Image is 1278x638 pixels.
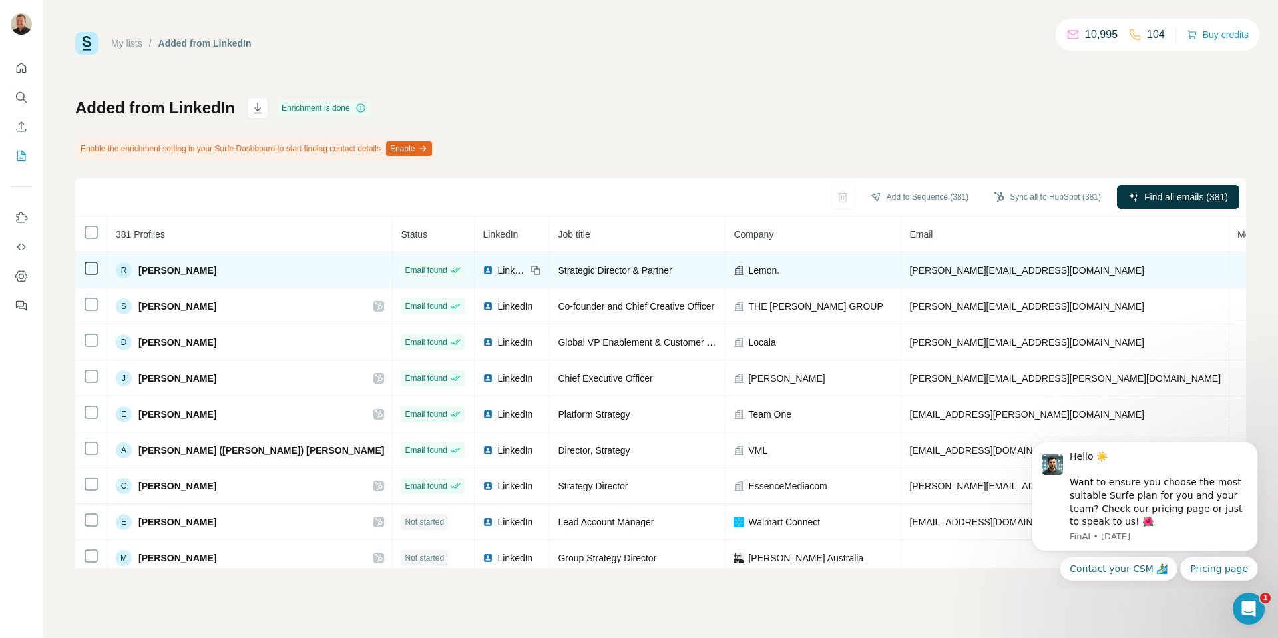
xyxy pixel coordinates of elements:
[909,517,1067,527] span: [EMAIL_ADDRESS][DOMAIN_NAME]
[75,137,435,160] div: Enable the enrichment setting in your Surfe Dashboard to start finding contact details
[748,372,825,385] span: [PERSON_NAME]
[497,551,532,565] span: LinkedIn
[405,408,447,420] span: Email found
[748,336,775,349] span: Locala
[558,517,654,527] span: Lead Account Manager
[483,229,518,240] span: LinkedIn
[405,516,444,528] span: Not started
[401,229,427,240] span: Status
[138,264,216,277] span: [PERSON_NAME]
[497,300,532,313] span: LinkedIn
[483,481,493,491] img: LinkedIn logo
[558,553,656,563] span: Group Strategy Director
[748,300,883,313] span: THE [PERSON_NAME] GROUP
[748,515,820,529] span: Walmart Connect
[116,442,132,458] div: A
[1144,190,1228,204] span: Find all emails (381)
[909,337,1144,348] span: [PERSON_NAME][EMAIL_ADDRESS][DOMAIN_NAME]
[116,262,132,278] div: R
[748,444,767,457] span: VML
[405,480,447,492] span: Email found
[558,229,590,240] span: Job title
[138,372,216,385] span: [PERSON_NAME]
[1233,593,1265,625] iframe: Intercom live chat
[497,408,532,421] span: LinkedIn
[1187,25,1249,44] button: Buy credits
[138,336,216,349] span: [PERSON_NAME]
[116,406,132,422] div: E
[483,553,493,563] img: LinkedIn logo
[497,479,532,493] span: LinkedIn
[558,337,740,348] span: Global VP Enablement & Customer success
[497,444,532,457] span: LinkedIn
[1117,185,1239,209] button: Find all emails (381)
[11,144,32,168] button: My lists
[116,514,132,530] div: E
[116,298,132,314] div: S
[11,235,32,259] button: Use Surfe API
[909,229,933,240] span: Email
[75,32,98,55] img: Surfe Logo
[748,264,779,277] span: Lemon.
[558,409,630,420] span: Platform Strategy
[11,294,32,318] button: Feedback
[497,336,532,349] span: LinkedIn
[138,515,216,529] span: [PERSON_NAME]
[734,229,773,240] span: Company
[483,337,493,348] img: LinkedIn logo
[405,300,447,312] span: Email found
[483,373,493,384] img: LinkedIn logo
[558,265,672,276] span: Strategic Director & Partner
[116,229,165,240] span: 381 Profiles
[138,444,384,457] span: [PERSON_NAME] ([PERSON_NAME]) [PERSON_NAME]
[11,264,32,288] button: Dashboard
[138,551,216,565] span: [PERSON_NAME]
[405,336,447,348] span: Email found
[483,409,493,420] img: LinkedIn logo
[138,408,216,421] span: [PERSON_NAME]
[734,553,744,563] img: company-logo
[558,445,630,456] span: Director, Strategy
[405,444,447,456] span: Email found
[386,141,432,156] button: Enable
[483,517,493,527] img: LinkedIn logo
[138,479,216,493] span: [PERSON_NAME]
[1085,27,1118,43] p: 10,995
[497,515,532,529] span: LinkedIn
[909,409,1144,420] span: [EMAIL_ADDRESS][PERSON_NAME][DOMAIN_NAME]
[138,300,216,313] span: [PERSON_NAME]
[116,550,132,566] div: M
[483,445,493,456] img: LinkedIn logo
[11,85,32,109] button: Search
[748,479,827,493] span: EssenceMediacom
[909,445,1067,456] span: [EMAIL_ADDRESS][DOMAIN_NAME]
[278,100,370,116] div: Enrichment is done
[1147,27,1165,43] p: 104
[909,265,1144,276] span: [PERSON_NAME][EMAIL_ADDRESS][DOMAIN_NAME]
[497,372,532,385] span: LinkedIn
[1260,593,1271,603] span: 1
[111,38,142,49] a: My lists
[984,187,1110,207] button: Sync all to HubSpot (381)
[909,373,1221,384] span: [PERSON_NAME][EMAIL_ADDRESS][PERSON_NAME][DOMAIN_NAME]
[483,301,493,312] img: LinkedIn logo
[734,517,744,527] img: company-logo
[149,37,152,50] li: /
[75,97,235,119] h1: Added from LinkedIn
[405,372,447,384] span: Email found
[116,478,132,494] div: C
[748,408,791,421] span: Team One
[11,56,32,80] button: Quick start
[405,552,444,564] span: Not started
[497,264,527,277] span: LinkedIn
[909,481,1221,491] span: [PERSON_NAME][EMAIL_ADDRESS][PERSON_NAME][DOMAIN_NAME]
[558,373,652,384] span: Chief Executive Officer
